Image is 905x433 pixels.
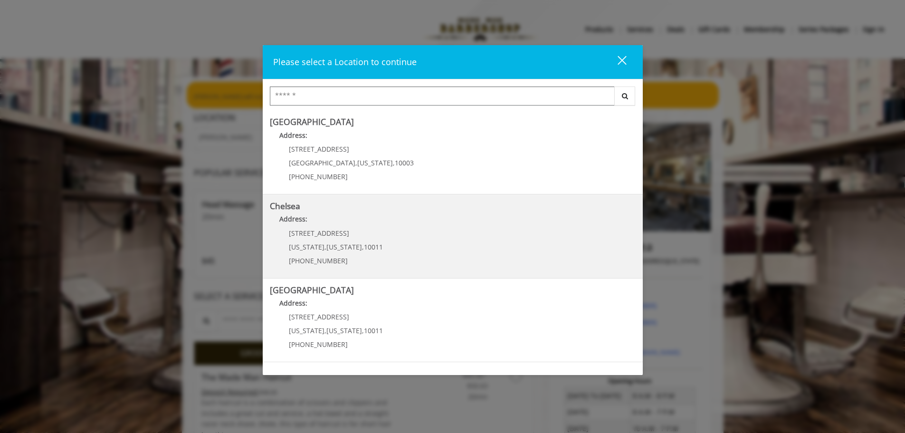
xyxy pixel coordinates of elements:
[279,298,307,308] b: Address:
[289,144,349,154] span: [STREET_ADDRESS]
[289,158,355,167] span: [GEOGRAPHIC_DATA]
[289,340,348,349] span: [PHONE_NUMBER]
[289,312,349,321] span: [STREET_ADDRESS]
[364,242,383,251] span: 10011
[362,326,364,335] span: ,
[607,55,626,69] div: close dialog
[326,242,362,251] span: [US_STATE]
[393,158,395,167] span: ,
[324,326,326,335] span: ,
[289,242,324,251] span: [US_STATE]
[326,326,362,335] span: [US_STATE]
[289,326,324,335] span: [US_STATE]
[395,158,414,167] span: 10003
[273,56,417,67] span: Please select a Location to continue
[619,93,630,99] i: Search button
[279,214,307,223] b: Address:
[270,116,354,127] b: [GEOGRAPHIC_DATA]
[279,131,307,140] b: Address:
[289,172,348,181] span: [PHONE_NUMBER]
[270,87,636,110] div: Center Select
[600,52,632,72] button: close dialog
[362,242,364,251] span: ,
[357,158,393,167] span: [US_STATE]
[270,200,300,212] b: Chelsea
[289,229,349,238] span: [STREET_ADDRESS]
[364,326,383,335] span: 10011
[355,158,357,167] span: ,
[270,284,354,296] b: [GEOGRAPHIC_DATA]
[270,368,299,379] b: Flatiron
[289,256,348,265] span: [PHONE_NUMBER]
[324,242,326,251] span: ,
[270,87,615,106] input: Search Center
